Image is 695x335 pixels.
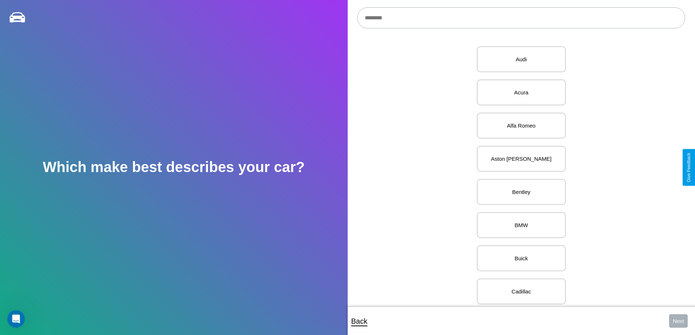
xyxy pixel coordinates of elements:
[686,153,691,182] div: Give Feedback
[351,315,367,328] p: Back
[485,287,558,296] p: Cadillac
[485,220,558,230] p: BMW
[485,121,558,131] p: Alfa Romeo
[485,187,558,197] p: Bentley
[43,159,305,175] h2: Which make best describes your car?
[485,87,558,97] p: Acura
[7,310,25,328] iframe: Intercom live chat
[485,54,558,64] p: Audi
[669,314,688,328] button: Next
[485,154,558,164] p: Aston [PERSON_NAME]
[485,253,558,263] p: Buick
